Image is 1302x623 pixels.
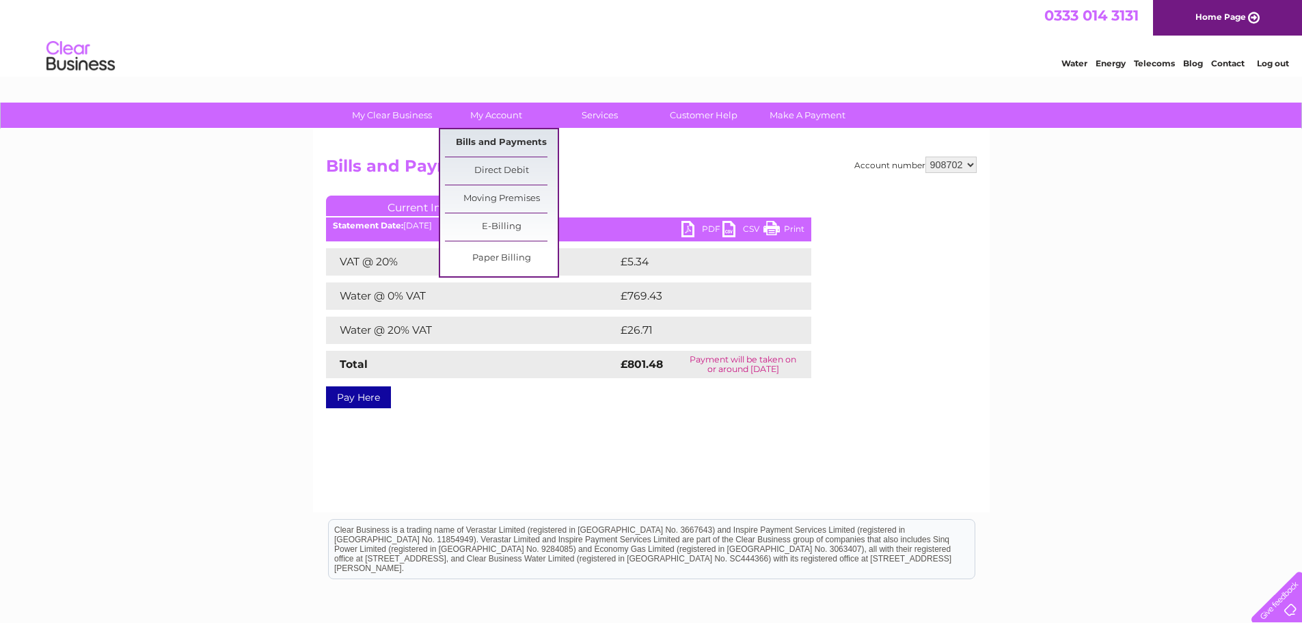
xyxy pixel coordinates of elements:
b: Statement Date: [333,220,403,230]
a: PDF [681,221,722,241]
a: Services [543,103,656,128]
a: My Clear Business [336,103,448,128]
a: 0333 014 3131 [1044,7,1139,24]
a: Pay Here [326,386,391,408]
td: VAT @ 20% [326,248,617,276]
a: Energy [1096,58,1126,68]
td: £26.71 [617,317,783,344]
a: Customer Help [647,103,760,128]
a: Telecoms [1134,58,1175,68]
a: Direct Debit [445,157,558,185]
a: Paper Billing [445,245,558,272]
div: [DATE] [326,221,811,230]
td: Water @ 0% VAT [326,282,617,310]
a: Bills and Payments [445,129,558,157]
a: My Account [439,103,552,128]
div: Clear Business is a trading name of Verastar Limited (registered in [GEOGRAPHIC_DATA] No. 3667643... [329,8,975,66]
a: Make A Payment [751,103,864,128]
a: Current Invoice [326,196,531,216]
a: Water [1061,58,1087,68]
a: CSV [722,221,763,241]
a: Contact [1211,58,1245,68]
a: Print [763,221,804,241]
strong: Total [340,358,368,371]
h2: Bills and Payments [326,157,977,183]
td: £5.34 [617,248,779,276]
a: Log out [1257,58,1289,68]
td: Water @ 20% VAT [326,317,617,344]
td: Payment will be taken on or around [DATE] [675,351,811,378]
img: logo.png [46,36,116,77]
div: Account number [854,157,977,173]
a: Moving Premises [445,185,558,213]
td: £769.43 [617,282,787,310]
a: Blog [1183,58,1203,68]
strong: £801.48 [621,358,663,371]
a: E-Billing [445,213,558,241]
